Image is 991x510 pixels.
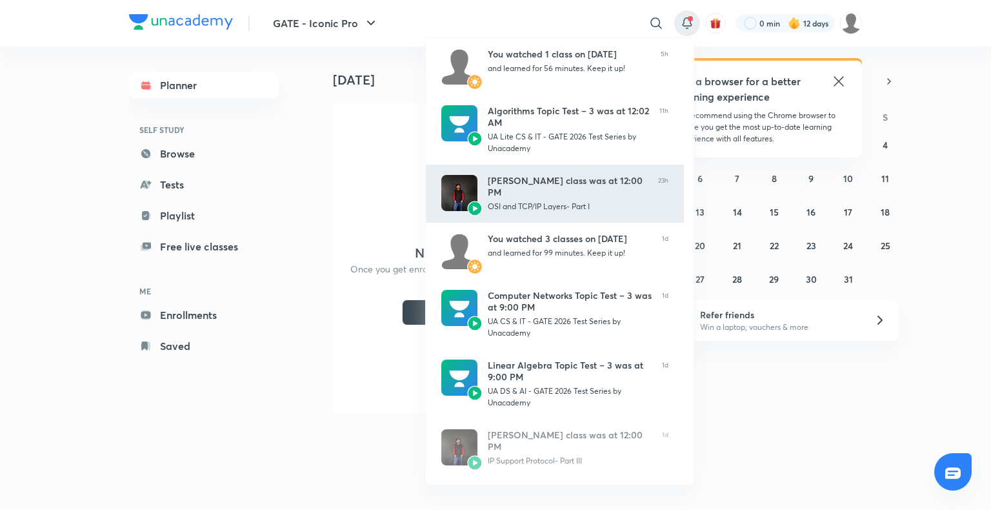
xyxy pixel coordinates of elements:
img: Avatar [467,131,483,147]
img: Avatar [441,175,477,211]
span: 1d [662,233,668,269]
span: 5h [661,48,668,85]
img: Avatar [467,316,483,331]
span: 11h [659,105,668,154]
div: UA CS & IT - GATE 2026 Test Series by Unacademy [488,316,652,339]
div: Computer Networks Topic Test – 3 was at 9:00 PM [488,290,652,313]
div: IP Support Protocol- Part III [488,455,652,467]
div: [PERSON_NAME] class was at 12:00 PM [488,429,652,453]
span: 1d [662,360,668,409]
a: AvatarAvatarAlgorithms Topic Test – 3 was at 12:02 AMUA Lite CS & IT - GATE 2026 Test Series by U... [426,95,684,165]
div: Linear Algebra Topic Test – 3 was at 9:00 PM [488,360,652,383]
a: AvatarAvatar[PERSON_NAME] class was at 12:00 PMIP Support Protocol- Part III1d [426,419,684,477]
img: Avatar [441,360,477,396]
img: Avatar [441,429,477,465]
img: Avatar [467,259,483,274]
div: Algorithms Topic Test – 3 was at 12:02 AM [488,105,649,128]
span: 23h [658,175,668,212]
a: AvatarAvatarLinear Algebra Topic Test – 3 was at 9:00 PMUA DS & AI - GATE 2026 Test Series by Una... [426,349,684,419]
a: AvatarAvatarYou watched 1 class on [DATE]and learned for 56 minutes. Keep it up!5h [426,38,684,95]
img: Avatar [441,105,477,141]
span: 1d [662,429,668,467]
img: Avatar [441,290,477,326]
a: AvatarAvatarYou watched 3 classes on [DATE]and learned for 99 minutes. Keep it up!1d [426,223,684,280]
div: and learned for 56 minutes. Keep it up! [488,63,650,74]
img: Avatar [467,455,483,471]
div: You watched 3 classes on [DATE] [488,233,652,245]
div: [PERSON_NAME] class was at 12:00 PM [488,175,648,198]
img: Avatar [467,74,483,90]
img: Avatar [467,201,483,216]
a: AvatarAvatarComputer Networks Topic Test – 3 was at 9:00 PMUA CS & IT - GATE 2026 Test Series by ... [426,280,684,349]
span: 1d [662,290,668,339]
div: and learned for 99 minutes. Keep it up! [488,247,652,259]
img: Avatar [441,233,477,269]
div: UA Lite CS & IT - GATE 2026 Test Series by Unacademy [488,131,649,154]
div: You watched 1 class on [DATE] [488,48,650,60]
a: AvatarAvatar[PERSON_NAME] class was at 12:00 PMOSI and TCP/IP Layers- Part I23h [426,165,684,223]
div: OSI and TCP/IP Layers- Part I [488,201,648,212]
img: Avatar [467,385,483,401]
img: Avatar [441,48,477,85]
div: UA DS & AI - GATE 2026 Test Series by Unacademy [488,385,652,409]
